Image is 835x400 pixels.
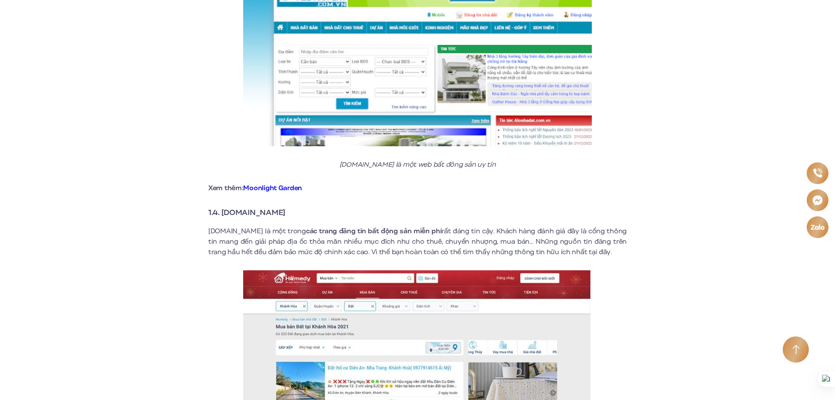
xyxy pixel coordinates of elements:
[208,207,285,218] strong: 1.4. [DOMAIN_NAME]
[306,226,442,236] strong: các trang đăng tin bất động sản miễn phí
[339,160,496,169] em: [DOMAIN_NAME] là một web bất đông sản uy tín
[243,183,302,193] a: Moonlight Garden
[813,168,822,178] img: Phone icon
[208,226,627,257] p: [DOMAIN_NAME] là một trong rất đáng tin cậy. Khách hàng đánh giá đây là cổng thông tin mang đến g...
[812,195,823,205] img: Messenger icon
[792,345,800,355] img: Arrow icon
[810,224,825,230] img: Zalo icon
[208,183,302,193] strong: Xem thêm:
